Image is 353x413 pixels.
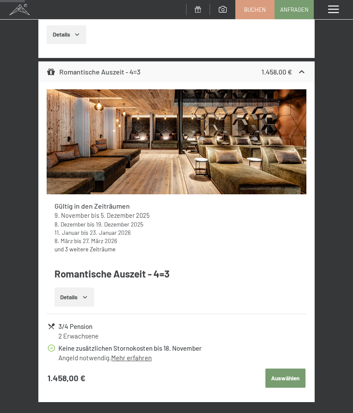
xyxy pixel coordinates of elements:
[265,369,305,388] button: Auswählen
[83,237,117,244] time: 27.03.2026
[38,61,315,82] div: Romantische Auszeit - 4=31.458,00 €
[54,228,299,237] div: bis
[48,372,85,384] strong: 1.458,00 €
[261,68,292,76] strong: 1.458,00 €
[54,237,73,244] time: 08.03.2026
[236,0,274,19] a: Buchen
[47,67,140,77] div: Romantische Auszeit - 4=3
[58,332,305,341] div: 2 Erwachsene
[54,245,115,253] a: und 3 weitere Zeiträume
[54,229,80,236] time: 11.01.2026
[54,211,299,220] div: bis
[54,237,299,245] div: bis
[58,353,305,362] div: Angeld notwendig.
[96,220,143,228] time: 19.12.2025
[280,6,309,14] span: Anfragen
[54,212,90,219] time: 09.11.2025
[54,288,94,307] button: Details
[54,220,86,228] time: 08.12.2025
[275,0,313,19] a: Anfragen
[54,220,299,228] div: bis
[244,6,266,14] span: Buchen
[47,89,306,194] img: mss_renderimg.php
[111,354,152,362] a: Mehr erfahren
[90,229,131,236] time: 23.01.2026
[54,267,306,281] h4: Romantische Auszeit - 4=3
[101,212,149,219] time: 05.12.2025
[47,25,86,44] button: Details
[58,343,305,353] div: Keine zusätzlichen Stornokosten bis 18. November
[54,202,130,210] strong: Gültig in den Zeiträumen
[58,322,305,332] div: 3/4 Pension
